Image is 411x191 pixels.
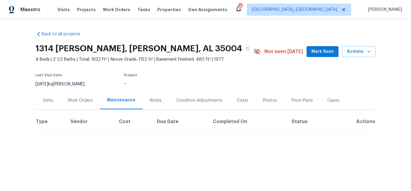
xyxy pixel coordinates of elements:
th: Actions [332,113,375,130]
span: Properties [157,7,181,13]
div: Costs [237,97,249,103]
span: Maestro [20,7,40,13]
th: Vendor [66,113,114,130]
span: Mark Seen [311,48,334,56]
span: Visits [57,7,70,13]
span: Projects [77,7,96,13]
th: Status [287,113,332,130]
div: 3 [238,4,242,10]
th: Completed On [208,113,287,130]
div: by [PERSON_NAME] [36,81,92,88]
a: Back to all projects [36,31,93,37]
span: 4 Beds | 2 1/2 Baths | Total: 1632 ft² | Above Grade: 1152 ft² | Basement Finished: 480 ft² | 1977 [36,56,254,62]
span: Last Visit Date [36,73,62,77]
button: Mark Seen [307,46,338,57]
span: Work Orders [103,7,130,13]
div: Maintenance [107,97,135,103]
span: [DATE] [36,82,48,86]
span: [PERSON_NAME] [366,7,402,13]
th: Cost [114,113,152,130]
h2: 1314 [PERSON_NAME], [PERSON_NAME], AL 35004 [36,46,242,52]
div: Floor Plans [292,97,313,103]
span: Project [124,73,137,77]
span: Tasks [138,8,150,12]
div: Condition Adjustments [176,97,222,103]
div: Cases [327,97,339,103]
div: Notes [150,97,162,103]
div: Photos [263,97,277,103]
span: Actions [347,48,371,56]
button: Copy Address [242,43,253,54]
th: Type [36,113,66,130]
th: Due Date [152,113,208,130]
span: Geo Assignments [188,7,227,13]
div: ... [124,81,239,85]
div: Visits [43,97,53,103]
div: Work Orders [68,97,93,103]
span: Not seen [DATE] [264,49,303,55]
button: Actions [342,46,375,57]
span: [GEOGRAPHIC_DATA], [GEOGRAPHIC_DATA] [252,7,337,13]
